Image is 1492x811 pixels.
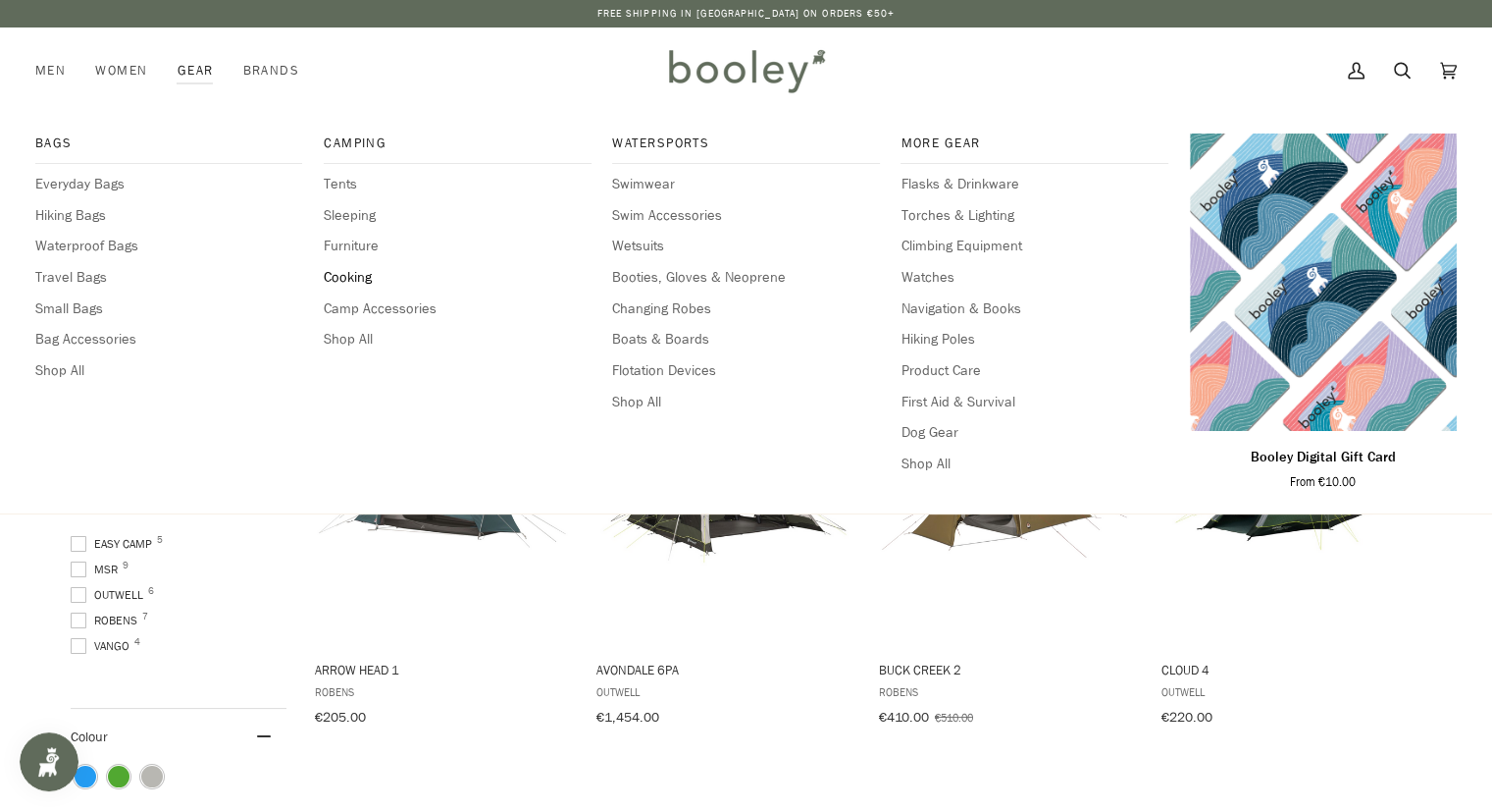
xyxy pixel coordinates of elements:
[612,360,879,382] a: Flotation Devices
[324,205,591,227] a: Sleeping
[315,661,569,678] span: Arrow Head 1
[71,637,135,655] span: Vango
[20,732,78,791] iframe: Button to open loyalty program pop-up
[242,61,299,81] span: Brands
[900,392,1167,413] a: First Aid & Survival
[879,661,1133,678] span: Buck Creek 2
[1158,351,1417,732] a: Cloud 4
[900,360,1167,382] a: Product Care
[315,683,569,700] span: Robens
[900,267,1167,289] span: Watches
[157,535,163,545] span: 5
[879,683,1133,700] span: Robens
[900,134,1167,153] span: More Gear
[612,134,879,164] a: Watersports
[35,360,302,382] a: Shop All
[324,329,591,351] a: Shop All
[324,267,591,289] a: Cooking
[596,683,850,700] span: Outwell
[324,174,591,195] a: Tents
[612,134,879,153] span: Watersports
[163,27,229,114] a: Gear
[612,298,879,320] a: Changing Robes
[1251,447,1396,468] p: Booley Digital Gift Card
[95,61,147,81] span: Women
[324,298,591,320] a: Camp Accessories
[35,27,80,114] a: Men
[612,236,879,257] span: Wetsuits
[900,298,1167,320] a: Navigation & Books
[35,134,302,153] span: Bags
[108,766,129,787] span: Colour: Green
[163,27,229,114] div: Gear Bags Everyday Bags Hiking Bags Waterproof Bags Travel Bags Small Bags Bag Accessories Shop A...
[900,205,1167,227] a: Torches & Lighting
[35,61,66,81] span: Men
[71,728,123,746] span: Colour
[900,134,1167,164] a: More Gear
[35,174,302,195] span: Everyday Bags
[612,267,879,289] a: Booties, Gloves & Neoprene
[596,708,659,727] span: €1,454.00
[35,298,302,320] a: Small Bags
[612,329,879,351] a: Boats & Boards
[35,329,302,351] a: Bag Accessories
[80,27,162,114] a: Women
[900,174,1167,195] a: Flasks & Drinkware
[324,134,591,153] span: Camping
[35,236,302,257] span: Waterproof Bags
[900,329,1167,351] span: Hiking Poles
[612,392,879,413] a: Shop All
[134,637,140,647] span: 4
[876,351,1136,732] a: Buck Creek 2
[597,6,896,22] p: Free Shipping in [GEOGRAPHIC_DATA] on Orders €50+
[1190,134,1457,431] a: Booley Digital Gift Card
[71,561,124,578] span: MSR
[660,42,832,99] img: Booley
[593,351,853,732] a: Avondale 6PA
[1190,134,1457,431] product-grid-item-variant: €10.00
[1190,134,1457,490] product-grid-item: Booley Digital Gift Card
[142,612,148,622] span: 7
[324,236,591,257] a: Furniture
[1290,473,1356,491] span: From €10.00
[935,709,973,726] span: €510.00
[900,422,1167,444] a: Dog Gear
[71,612,143,629] span: Robens
[75,766,96,787] span: Colour: Blue
[596,661,850,678] span: Avondale 6PA
[879,708,929,727] span: €410.00
[900,454,1167,475] span: Shop All
[612,174,879,195] a: Swimwear
[1160,683,1415,700] span: Outwell
[228,27,314,114] a: Brands
[324,134,591,164] a: Camping
[312,351,572,732] a: Arrow Head 1
[35,267,302,289] a: Travel Bags
[35,205,302,227] a: Hiking Bags
[1160,708,1211,727] span: €220.00
[900,236,1167,257] a: Climbing Equipment
[123,561,129,570] span: 9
